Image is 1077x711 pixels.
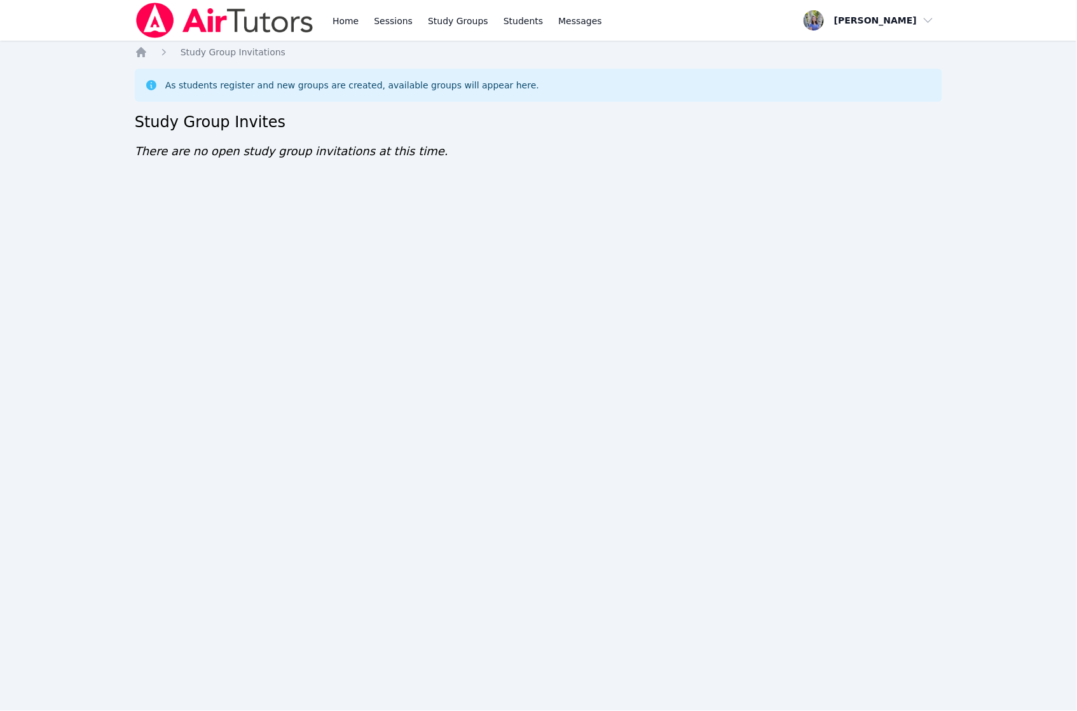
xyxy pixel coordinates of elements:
img: Air Tutors [135,3,315,38]
h2: Study Group Invites [135,112,943,132]
a: Study Group Invitations [181,46,285,59]
div: As students register and new groups are created, available groups will appear here. [165,79,539,92]
span: Study Group Invitations [181,47,285,57]
span: Messages [558,15,602,27]
span: There are no open study group invitations at this time. [135,144,448,158]
nav: Breadcrumb [135,46,943,59]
